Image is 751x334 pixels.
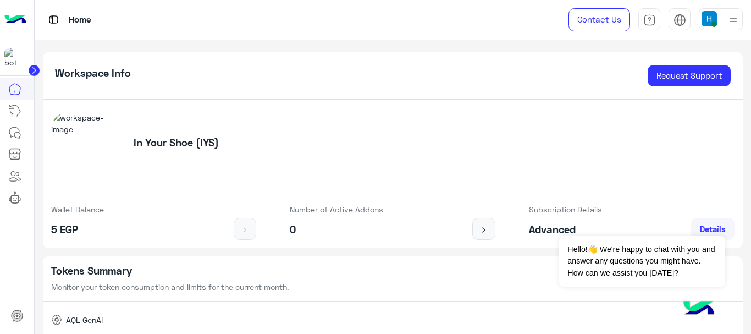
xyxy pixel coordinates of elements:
[290,204,383,215] p: Number of Active Addons
[680,290,718,328] img: hulul-logo.png
[51,314,62,325] img: AQL GenAI
[559,236,725,287] span: Hello!👋 We're happy to chat with you and answer any questions you might have. How can we assist y...
[66,314,103,326] span: AQL GenAI
[477,226,491,234] img: icon
[51,223,104,236] h5: 5 EGP
[702,11,717,26] img: userImage
[648,65,731,87] a: Request Support
[673,14,686,26] img: tab
[529,204,602,215] p: Subscription Details
[51,281,735,293] p: Monitor your token consumption and limits for the current month.
[51,112,122,182] img: workspace-image
[134,136,219,149] h5: In Your Shoe (IYS)
[643,14,656,26] img: tab
[638,8,660,31] a: tab
[238,226,252,234] img: icon
[726,13,740,27] img: profile
[51,265,735,277] h5: Tokens Summary
[4,8,26,31] img: Logo
[529,223,602,236] h5: Advanced
[4,48,24,68] img: 923305001092802
[47,13,60,26] img: tab
[55,67,131,80] h5: Workspace Info
[51,204,104,215] p: Wallet Balance
[568,8,630,31] a: Contact Us
[290,223,383,236] h5: 0
[69,13,91,28] p: Home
